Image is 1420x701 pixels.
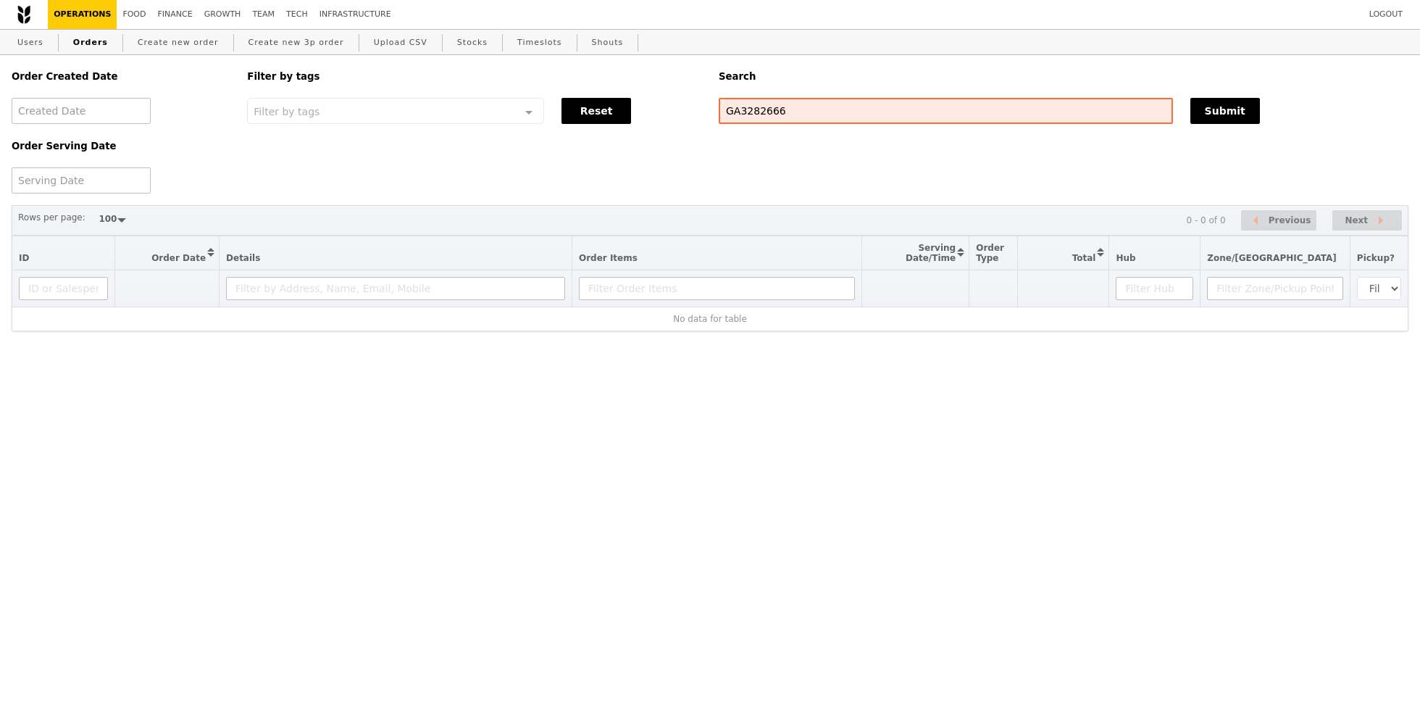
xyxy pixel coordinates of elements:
button: Reset [561,98,631,124]
h5: Search [719,71,1408,82]
a: Timeslots [511,30,567,56]
span: Filter by tags [254,104,319,117]
input: Serving Date [12,167,151,194]
a: Stocks [451,30,493,56]
span: Pickup? [1357,253,1395,263]
button: Next [1332,210,1402,231]
h5: Order Serving Date [12,141,230,152]
img: Grain logo [17,5,30,24]
a: Create new order [132,30,225,56]
a: Shouts [586,30,630,56]
input: Filter by Address, Name, Email, Mobile [226,277,565,300]
a: Create new 3p order [243,30,350,56]
span: Order Items [579,253,638,263]
a: Orders [67,30,114,56]
input: ID or Salesperson name [19,277,108,300]
span: Details [226,253,260,263]
span: Hub [1116,253,1135,263]
input: Search any field [719,98,1173,124]
a: Users [12,30,49,56]
button: Previous [1241,210,1316,231]
input: Created Date [12,98,151,124]
div: No data for table [19,314,1401,324]
div: 0 - 0 of 0 [1186,215,1225,225]
h5: Filter by tags [247,71,701,82]
button: Submit [1190,98,1260,124]
span: Next [1345,212,1368,229]
h5: Order Created Date [12,71,230,82]
input: Filter Order Items [579,277,856,300]
span: ID [19,253,29,263]
span: Zone/[GEOGRAPHIC_DATA] [1207,253,1337,263]
label: Rows per page: [18,210,85,225]
input: Filter Zone/Pickup Point [1207,277,1343,300]
a: Upload CSV [368,30,433,56]
span: Previous [1269,212,1311,229]
input: Filter Hub [1116,277,1193,300]
span: Order Type [976,243,1004,263]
